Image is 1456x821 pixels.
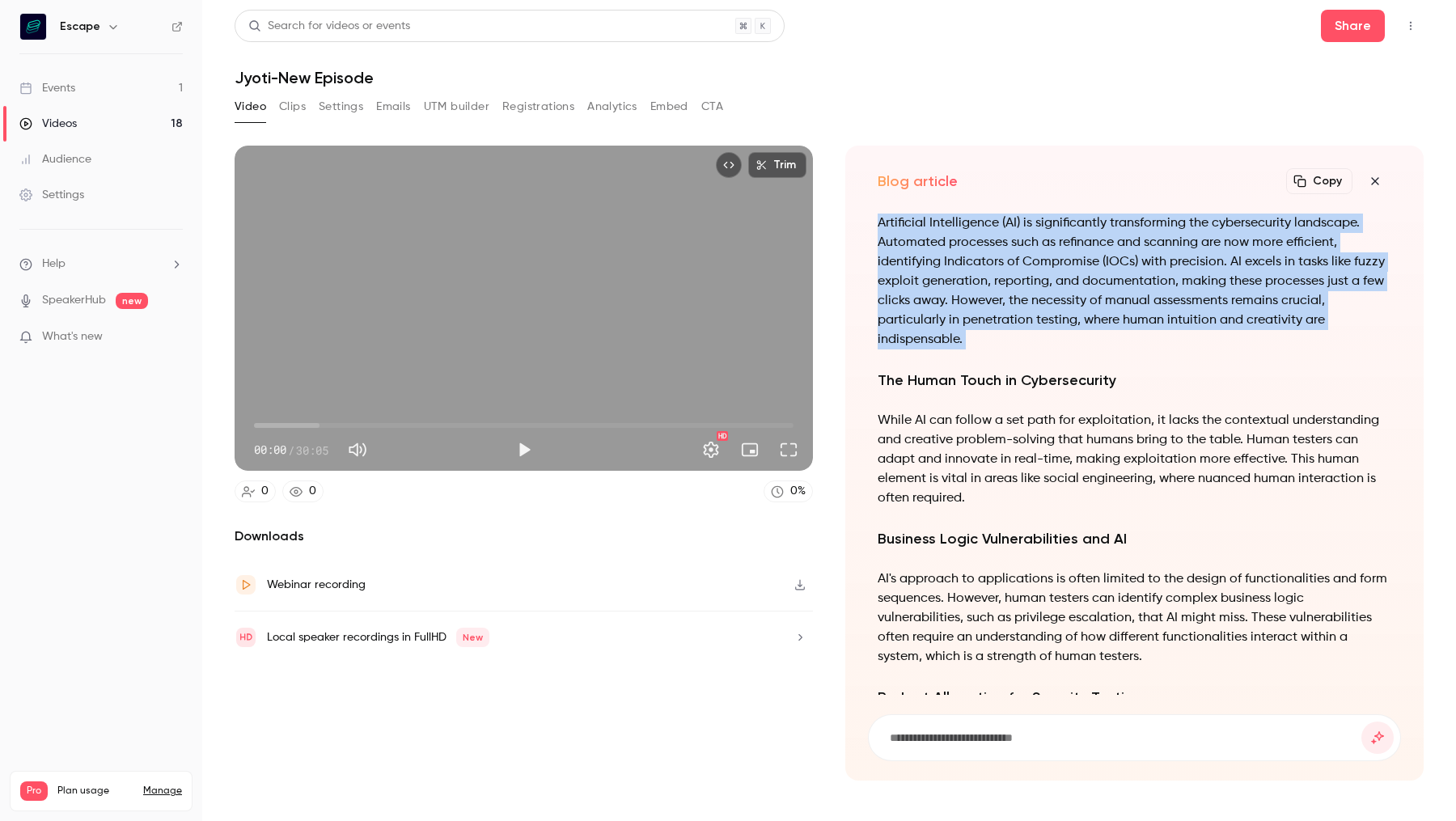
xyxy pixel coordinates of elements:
li: help-dropdown-opener [19,256,183,273]
span: Plan usage [57,785,133,798]
span: new [116,293,148,309]
div: HD [717,431,728,441]
h2: Business Logic Vulnerabilities and AI [878,527,1391,550]
div: Audience [19,151,91,167]
button: Embed video [716,152,742,178]
button: UTM builder [424,94,489,120]
div: 0 % [790,483,806,500]
span: New [456,628,489,647]
a: SpeakerHub [42,292,106,309]
div: Videos [19,116,77,132]
p: Artificial Intelligence (AI) is significantly transforming the cybersecurity landscape. Automated... [878,214,1391,349]
div: 0 [261,483,269,500]
h1: Jyoti-New Episode [235,68,1424,87]
div: Search for videos or events [248,18,410,35]
button: Play [508,434,540,466]
a: Manage [143,785,182,798]
button: Emails [376,94,410,120]
p: While AI can follow a set path for exploitation, it lacks the contextual understanding and creati... [878,411,1391,508]
span: 30:05 [296,442,328,459]
button: CTA [701,94,723,120]
span: / [288,442,294,459]
div: 0 [309,483,316,500]
button: Top Bar Actions [1398,13,1424,39]
h6: Escape [60,19,100,35]
button: Settings [319,94,363,120]
span: Pro [20,781,48,801]
h2: Budget Allocation for Security Testing [878,686,1391,709]
img: Escape [20,14,46,40]
span: Help [42,256,66,273]
div: Webinar recording [267,575,366,595]
a: 0 [235,480,276,502]
span: 00:00 [254,442,286,459]
h2: Downloads [235,527,813,546]
button: Full screen [772,434,805,466]
h2: Blog article [878,171,958,191]
button: Turn on miniplayer [734,434,766,466]
a: 0% [764,480,813,502]
button: Share [1321,10,1385,42]
h2: The Human Touch in Cybersecurity [878,369,1391,391]
button: Embed [650,94,688,120]
div: 00:00 [254,442,328,459]
button: Trim [748,152,806,178]
div: Local speaker recordings in FullHD [267,628,489,647]
button: Analytics [587,94,637,120]
button: Registrations [502,94,574,120]
iframe: Noticeable Trigger [163,330,183,345]
button: Clips [279,94,306,120]
button: Settings [695,434,727,466]
p: AI's approach to applications is often limited to the design of functionalities and form sequence... [878,569,1391,667]
div: Settings [19,187,84,203]
span: What's new [42,328,103,345]
a: 0 [282,480,324,502]
button: Video [235,94,266,120]
div: Events [19,80,75,96]
button: Mute [341,434,374,466]
button: Copy [1286,168,1352,194]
